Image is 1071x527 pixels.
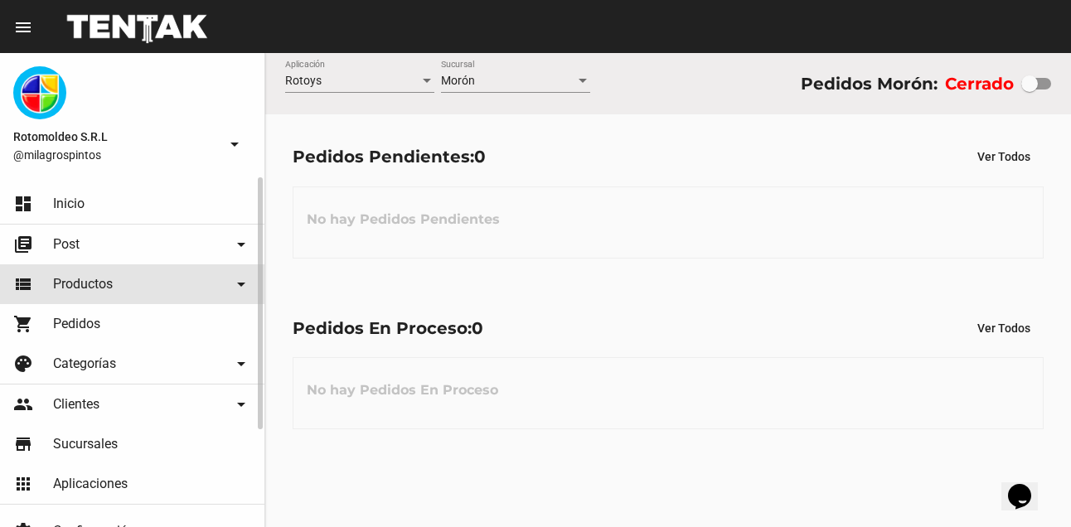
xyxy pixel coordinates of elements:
mat-icon: store [13,434,33,454]
span: Ver Todos [977,150,1030,163]
span: Rotoys [285,74,322,87]
iframe: chat widget [1001,461,1054,510]
mat-icon: arrow_drop_down [231,274,251,294]
span: Pedidos [53,316,100,332]
mat-icon: menu [13,17,33,37]
mat-icon: library_books [13,234,33,254]
img: 85f79f30-0cb5-4305-9472-3fd676a528fb.png [13,66,66,119]
mat-icon: palette [13,354,33,374]
label: Cerrado [945,70,1014,97]
mat-icon: shopping_cart [13,314,33,334]
mat-icon: arrow_drop_down [231,234,251,254]
span: @milagrospintos [13,147,218,163]
mat-icon: view_list [13,274,33,294]
h3: No hay Pedidos En Proceso [293,365,511,415]
div: Pedidos Morón: [801,70,938,97]
mat-icon: arrow_drop_down [231,394,251,414]
span: Clientes [53,396,99,413]
mat-icon: dashboard [13,194,33,214]
span: Sucursales [53,436,118,452]
span: Morón [441,74,475,87]
span: Ver Todos [977,322,1030,335]
button: Ver Todos [964,142,1044,172]
span: 0 [474,147,486,167]
span: Post [53,236,80,253]
div: Pedidos Pendientes: [293,143,486,170]
div: Pedidos En Proceso: [293,315,483,341]
span: Rotomoldeo S.R.L [13,127,218,147]
span: 0 [472,318,483,338]
button: Ver Todos [964,313,1044,343]
span: Categorías [53,355,116,372]
mat-icon: apps [13,474,33,494]
span: Inicio [53,196,85,212]
mat-icon: arrow_drop_down [225,134,245,154]
mat-icon: people [13,394,33,414]
span: Productos [53,276,113,293]
span: Aplicaciones [53,476,128,492]
mat-icon: arrow_drop_down [231,354,251,374]
h3: No hay Pedidos Pendientes [293,195,513,244]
